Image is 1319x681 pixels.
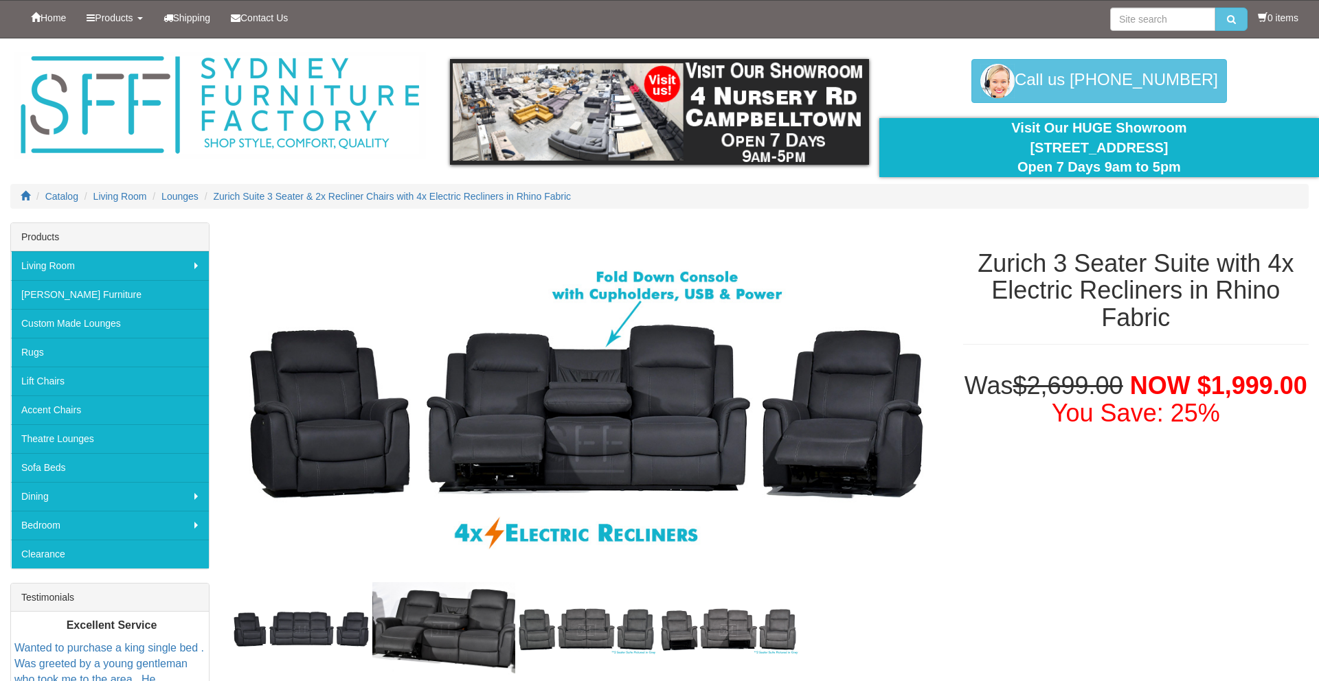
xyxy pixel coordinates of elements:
[1258,11,1298,25] li: 0 items
[11,584,209,612] div: Testimonials
[1052,399,1220,427] font: You Save: 25%
[240,12,288,23] span: Contact Us
[11,309,209,338] a: Custom Made Lounges
[11,367,209,395] a: Lift Chairs
[963,250,1309,332] h1: Zurich 3 Seater Suite with 4x Electric Recliners in Rhino Fabric
[221,1,298,35] a: Contact Us
[153,1,221,35] a: Shipping
[11,453,209,482] a: Sofa Beds
[161,191,199,202] a: Lounges
[95,12,133,23] span: Products
[41,12,66,23] span: Home
[11,395,209,424] a: Accent Chairs
[11,223,209,251] div: Products
[93,191,147,202] a: Living Room
[76,1,153,35] a: Products
[1013,371,1123,400] del: $2,699.00
[45,191,78,202] a: Catalog
[11,540,209,568] a: Clearance
[67,619,157,631] b: Excellent Service
[14,52,426,159] img: Sydney Furniture Factory
[963,372,1309,426] h1: Was
[11,424,209,453] a: Theatre Lounges
[11,251,209,280] a: Living Room
[450,59,869,165] img: showroom.gif
[1110,8,1215,31] input: Site search
[173,12,211,23] span: Shipping
[21,1,76,35] a: Home
[11,280,209,309] a: [PERSON_NAME] Furniture
[214,191,572,202] a: Zurich Suite 3 Seater & 2x Recliner Chairs with 4x Electric Recliners in Rhino Fabric
[11,338,209,367] a: Rugs
[11,482,209,511] a: Dining
[1130,371,1307,400] span: NOW $1,999.00
[890,118,1309,177] div: Visit Our HUGE Showroom [STREET_ADDRESS] Open 7 Days 9am to 5pm
[11,511,209,540] a: Bedroom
